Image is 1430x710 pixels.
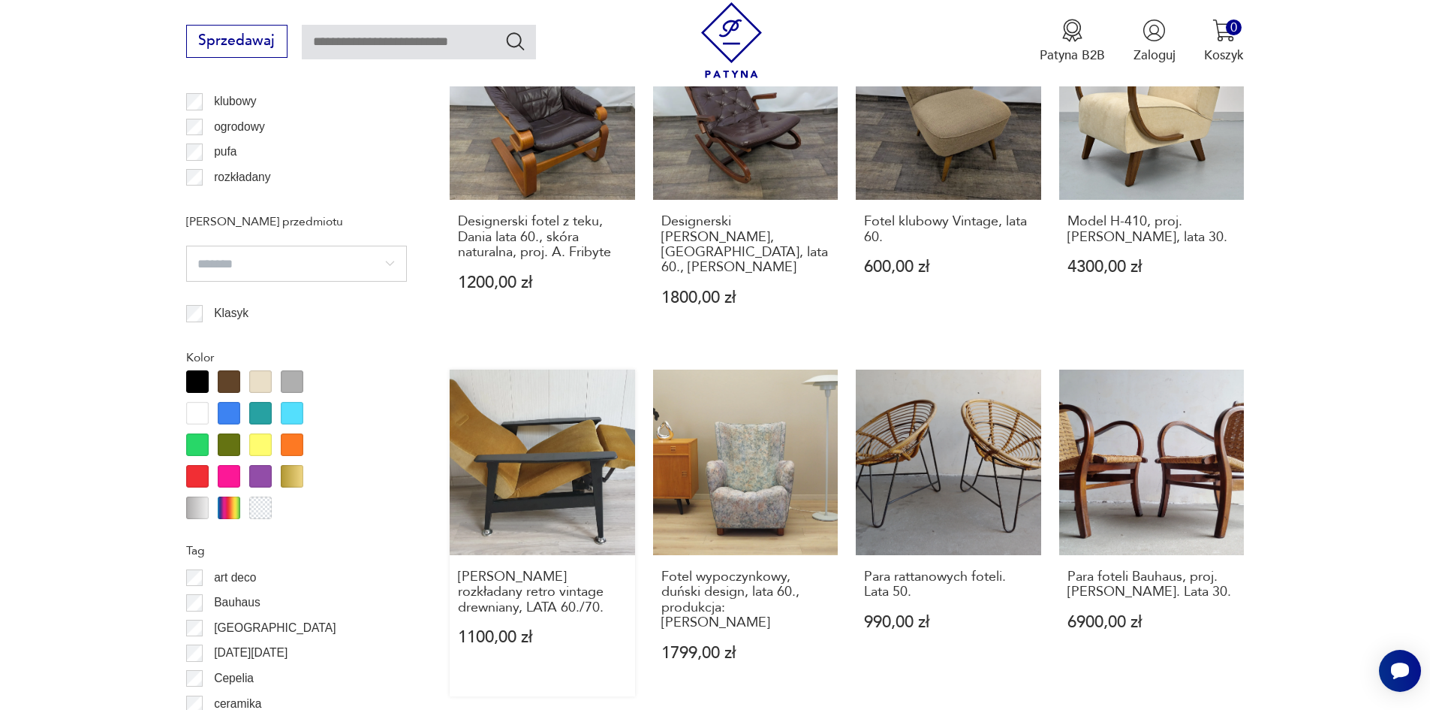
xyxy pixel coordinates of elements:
[450,370,635,696] a: fotel DUŃSKI rozkładany retro vintage drewniany, LATA 60./70.[PERSON_NAME] rozkładany retro vinta...
[1204,19,1244,64] button: 0Koszyk
[214,142,236,162] p: pufa
[1212,19,1236,42] img: Ikona koszyka
[1067,214,1236,245] h3: Model H-410, proj. [PERSON_NAME], lata 30.
[214,593,260,612] p: Bauhaus
[661,645,830,661] p: 1799,00 zł
[458,275,627,291] p: 1200,00 zł
[1133,19,1176,64] button: Zaloguj
[864,570,1033,600] h3: Para rattanowych foteli. Lata 50.
[214,568,256,588] p: art deco
[1040,47,1105,64] p: Patyna B2B
[450,15,635,341] a: Designerski fotel z teku, Dania lata 60., skóra naturalna, proj. A. FribyteDesignerski fotel z te...
[653,15,838,341] a: Designerski bujany fotel, Norwegia, lata 60., drewno tekoweDesignerski [PERSON_NAME], [GEOGRAPHIC...
[458,570,627,615] h3: [PERSON_NAME] rozkładany retro vintage drewniany, LATA 60./70.
[214,669,254,688] p: Cepelia
[661,214,830,276] h3: Designerski [PERSON_NAME], [GEOGRAPHIC_DATA], lata 60., [PERSON_NAME]
[214,304,248,323] p: Klasyk
[1067,615,1236,630] p: 6900,00 zł
[864,615,1033,630] p: 990,00 zł
[1133,47,1176,64] p: Zaloguj
[694,2,769,78] img: Patyna - sklep z meblami i dekoracjami vintage
[504,30,526,52] button: Szukaj
[653,370,838,696] a: Fotel wypoczynkowy, duński design, lata 60., produkcja: DaniaFotel wypoczynkowy, duński design, l...
[856,370,1041,696] a: Para rattanowych foteli. Lata 50.Para rattanowych foteli. Lata 50.990,00 zł
[186,212,407,231] p: [PERSON_NAME] przedmiotu
[1204,47,1244,64] p: Koszyk
[186,348,407,367] p: Kolor
[1040,19,1105,64] a: Ikona medaluPatyna B2B
[214,92,256,111] p: klubowy
[1067,259,1236,275] p: 4300,00 zł
[1067,570,1236,600] h3: Para foteli Bauhaus, proj. [PERSON_NAME]. Lata 30.
[864,259,1033,275] p: 600,00 zł
[214,117,265,137] p: ogrodowy
[458,214,627,260] h3: Designerski fotel z teku, Dania lata 60., skóra naturalna, proj. A. Fribyte
[1061,19,1084,42] img: Ikona medalu
[214,643,288,663] p: [DATE][DATE]
[186,36,288,48] a: Sprzedawaj
[1379,650,1421,692] iframe: Smartsupp widget button
[1226,20,1242,35] div: 0
[214,618,336,638] p: [GEOGRAPHIC_DATA]
[1059,370,1245,696] a: Para foteli Bauhaus, proj. E. Dieckmann. Lata 30.Para foteli Bauhaus, proj. [PERSON_NAME]. Lata 3...
[1142,19,1166,42] img: Ikonka użytkownika
[661,570,830,631] h3: Fotel wypoczynkowy, duński design, lata 60., produkcja: [PERSON_NAME]
[864,214,1033,245] h3: Fotel klubowy Vintage, lata 60.
[1040,19,1105,64] button: Patyna B2B
[856,15,1041,341] a: Fotel klubowy Vintage, lata 60.Fotel klubowy Vintage, lata 60.600,00 zł
[186,25,288,58] button: Sprzedawaj
[1059,15,1245,341] a: KlasykModel H-410, proj. Jindrich Halabala, lata 30.Model H-410, proj. [PERSON_NAME], lata 30.430...
[214,168,270,187] p: rozkładany
[186,541,407,560] p: Tag
[661,290,830,306] p: 1800,00 zł
[458,630,627,645] p: 1100,00 zł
